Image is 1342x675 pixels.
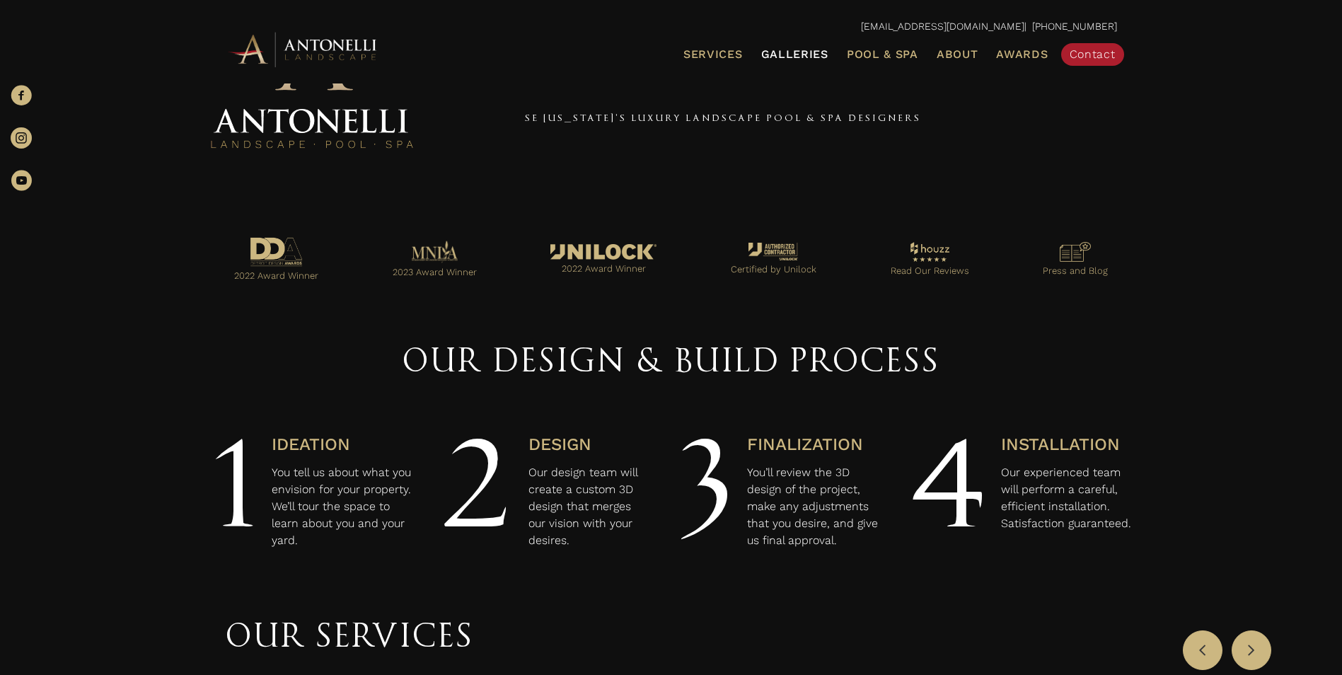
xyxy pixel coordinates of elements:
[847,47,918,61] span: Pool & Spa
[937,49,978,60] span: About
[444,412,510,557] span: 2
[747,464,884,549] p: You’ll review the 3D design of the project, make any adjustments that you desire, and give us fin...
[528,241,680,281] a: Go to https://antonellilandscape.com/featured-projects/the-white-house/
[756,45,834,64] a: Galleries
[226,30,381,69] img: Antonelli Horizontal Logo
[841,45,924,64] a: Pool & Spa
[528,434,591,454] span: Design
[212,233,342,288] a: Go to https://antonellilandscape.com/pool-and-spa/executive-sweet/
[761,47,828,61] span: Galleries
[1001,434,1120,454] span: Installation
[1020,238,1131,283] a: Go to https://antonellilandscape.com/press-media/
[678,45,748,64] a: Services
[212,412,261,557] span: 1
[996,47,1048,61] span: Awards
[403,341,940,379] span: Our Design & Build Process
[867,238,992,284] a: Go to https://www.houzz.com/professionals/landscape-architects-and-landscape-designers/antonelli-...
[676,412,736,557] span: 3
[1001,464,1131,532] p: Our experienced team will perform a careful, efficient installation. Satisfaction guaranteed.
[272,434,350,454] span: Ideation
[861,21,1024,32] a: [EMAIL_ADDRESS][DOMAIN_NAME]
[990,45,1053,64] a: Awards
[369,237,499,285] a: Go to https://antonellilandscape.com/pool-and-spa/dont-stop-believing/
[1061,43,1124,66] a: Contact
[226,18,1117,36] p: | [PHONE_NUMBER]
[708,239,840,282] a: Go to https://antonellilandscape.com/unilock-authorized-contractor/
[909,412,988,557] span: 4
[1070,47,1116,61] span: Contact
[931,45,984,64] a: About
[683,49,743,60] span: Services
[528,464,652,549] p: Our design team will create a custom 3D design that merges our vision with your desires.
[226,616,474,654] span: Our Services
[525,112,921,123] a: SE [US_STATE]'s Luxury Landscape Pool & Spa Designers
[272,464,420,549] p: You tell us about what you envision for your property. We’ll tour the space to learn about you an...
[747,434,863,454] span: Finalization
